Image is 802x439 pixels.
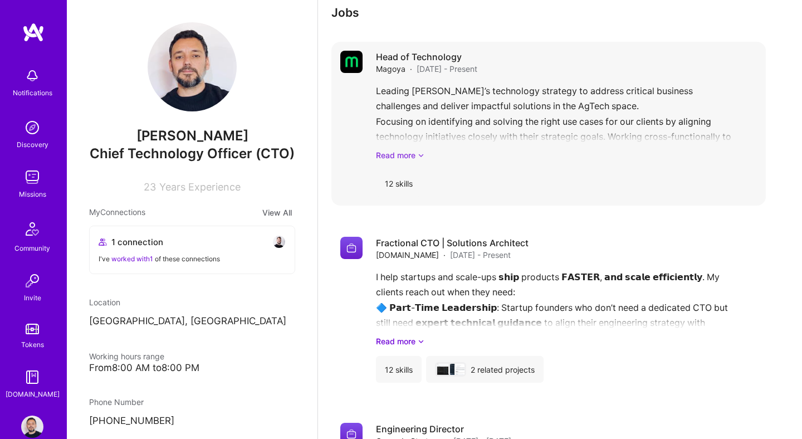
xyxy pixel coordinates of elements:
div: Community [14,242,50,254]
p: [PHONE_NUMBER] [89,414,295,428]
div: 2 related projects [426,356,544,383]
img: User Avatar [148,22,237,111]
h4: Head of Technology [376,51,477,63]
div: Invite [24,292,41,304]
div: Discovery [17,139,48,150]
span: Chief Technology Officer (CTO) [90,145,295,162]
i: icon ArrowDownSecondaryDark [418,335,424,347]
img: guide book [21,366,43,388]
img: teamwork [21,166,43,188]
h4: Fractional CTO | Solutions Architect [376,237,529,249]
div: Tokens [21,339,44,350]
p: [GEOGRAPHIC_DATA], [GEOGRAPHIC_DATA] [89,315,295,328]
button: View All [259,206,295,219]
h4: Engineering Director [376,423,511,435]
img: tokens [26,324,39,334]
div: 12 skills [376,170,422,197]
span: Phone Number [89,397,144,407]
img: discovery [21,116,43,139]
span: 1 connection [111,236,163,248]
div: Location [89,296,295,308]
span: [DOMAIN_NAME] [376,249,439,261]
div: I've of these connections [99,253,286,265]
h3: Jobs [331,6,766,19]
img: Invite [21,270,43,292]
a: Read more [376,335,757,347]
img: FractionalCTO.com.ar [437,364,451,375]
div: 12 skills [376,356,422,383]
img: FractionalCTO.com.ar [450,364,464,375]
span: Working hours range [89,352,164,361]
img: Company logo [340,237,363,259]
span: Magoya [376,63,405,75]
div: Missions [19,188,46,200]
i: icon ArrowDownSecondaryDark [418,149,424,161]
img: Company logo [340,51,363,73]
span: [DATE] - Present [417,63,477,75]
span: Years Experience [159,181,241,193]
span: [PERSON_NAME] [89,128,295,144]
img: Community [19,216,46,242]
span: worked with 1 [111,255,153,263]
a: Read more [376,149,757,161]
span: · [443,249,446,261]
i: icon Collaborator [99,238,107,246]
div: From 8:00 AM to 8:00 PM [89,362,295,374]
img: avatar [272,235,286,248]
div: [DOMAIN_NAME] [6,388,60,400]
span: 23 [144,181,156,193]
span: · [410,63,412,75]
img: bell [21,65,43,87]
span: My Connections [89,206,145,219]
img: User Avatar [21,416,43,438]
img: logo [22,22,45,42]
span: [DATE] - Present [450,249,511,261]
div: Notifications [13,87,52,99]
